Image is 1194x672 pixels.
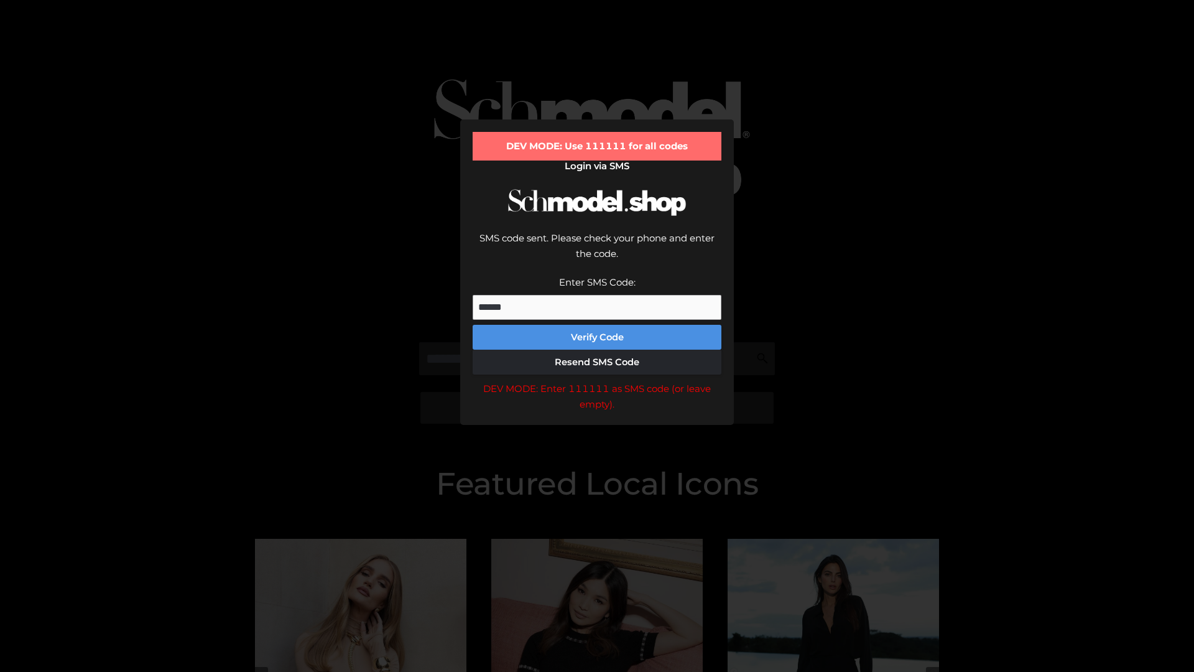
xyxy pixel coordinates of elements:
div: DEV MODE: Enter 111111 as SMS code (or leave empty). [473,381,721,413]
div: SMS code sent. Please check your phone and enter the code. [473,230,721,274]
label: Enter SMS Code: [559,276,636,288]
div: DEV MODE: Use 111111 for all codes [473,132,721,161]
img: Schmodel Logo [504,178,690,227]
h2: Login via SMS [473,161,721,172]
button: Resend SMS Code [473,350,721,375]
button: Verify Code [473,325,721,350]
